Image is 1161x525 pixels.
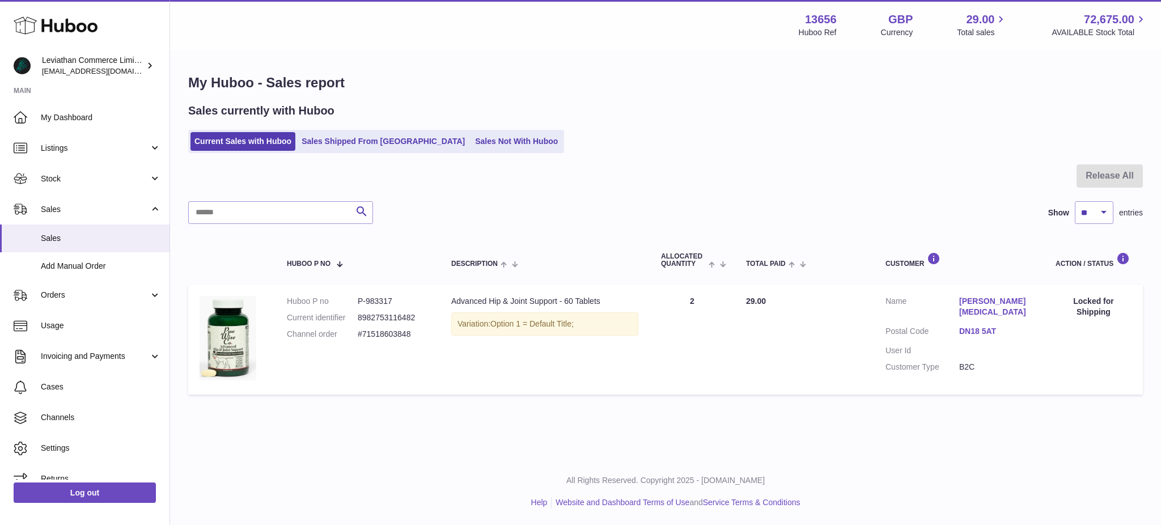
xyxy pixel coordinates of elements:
[41,261,161,272] span: Add Manual Order
[179,475,1152,486] p: All Rights Reserved. Copyright 2025 - [DOMAIN_NAME]
[188,103,334,118] h2: Sales currently with Huboo
[1052,27,1147,38] span: AVAILABLE Stock Total
[41,233,161,244] span: Sales
[41,443,161,454] span: Settings
[42,55,144,77] div: Leviathan Commerce Limited
[14,482,156,503] a: Log out
[41,290,149,300] span: Orders
[287,312,358,323] dt: Current identifier
[885,345,959,356] dt: User Id
[41,143,149,154] span: Listings
[41,173,149,184] span: Stock
[41,473,161,484] span: Returns
[358,296,429,307] dd: P-983317
[531,498,548,507] a: Help
[959,296,1033,317] a: [PERSON_NAME][MEDICAL_DATA]
[966,12,994,27] span: 29.00
[885,252,1033,268] div: Customer
[703,498,800,507] a: Service Terms & Conditions
[190,132,295,151] a: Current Sales with Huboo
[1052,12,1147,38] a: 72,675.00 AVAILABLE Stock Total
[957,12,1007,38] a: 29.00 Total sales
[298,132,469,151] a: Sales Shipped From [GEOGRAPHIC_DATA]
[41,382,161,392] span: Cases
[14,57,31,74] img: support@pawwise.co
[41,112,161,123] span: My Dashboard
[746,260,786,268] span: Total paid
[471,132,562,151] a: Sales Not With Huboo
[650,285,735,395] td: 2
[799,27,837,38] div: Huboo Ref
[358,312,429,323] dd: 8982753116482
[451,312,638,336] div: Variation:
[490,319,574,328] span: Option 1 = Default Title;
[959,362,1033,372] dd: B2C
[188,74,1143,92] h1: My Huboo - Sales report
[885,326,959,340] dt: Postal Code
[1056,296,1132,317] div: Locked for Shipping
[746,297,766,306] span: 29.00
[556,498,689,507] a: Website and Dashboard Terms of Use
[885,362,959,372] dt: Customer Type
[200,296,256,380] img: 136561724244976.jpg
[41,351,149,362] span: Invoicing and Payments
[1048,208,1069,218] label: Show
[1084,12,1134,27] span: 72,675.00
[959,326,1033,337] a: DN18 5AT
[42,66,167,75] span: [EMAIL_ADDRESS][DOMAIN_NAME]
[287,260,330,268] span: Huboo P no
[451,296,638,307] div: Advanced Hip & Joint Support - 60 Tablets
[957,27,1007,38] span: Total sales
[41,320,161,331] span: Usage
[41,412,161,423] span: Channels
[552,497,800,508] li: and
[451,260,498,268] span: Description
[358,329,429,340] dd: #71518603848
[1056,252,1132,268] div: Action / Status
[885,296,959,320] dt: Name
[287,296,358,307] dt: Huboo P no
[1119,208,1143,218] span: entries
[41,204,149,215] span: Sales
[888,12,913,27] strong: GBP
[805,12,837,27] strong: 13656
[661,253,706,268] span: ALLOCATED Quantity
[287,329,358,340] dt: Channel order
[881,27,913,38] div: Currency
